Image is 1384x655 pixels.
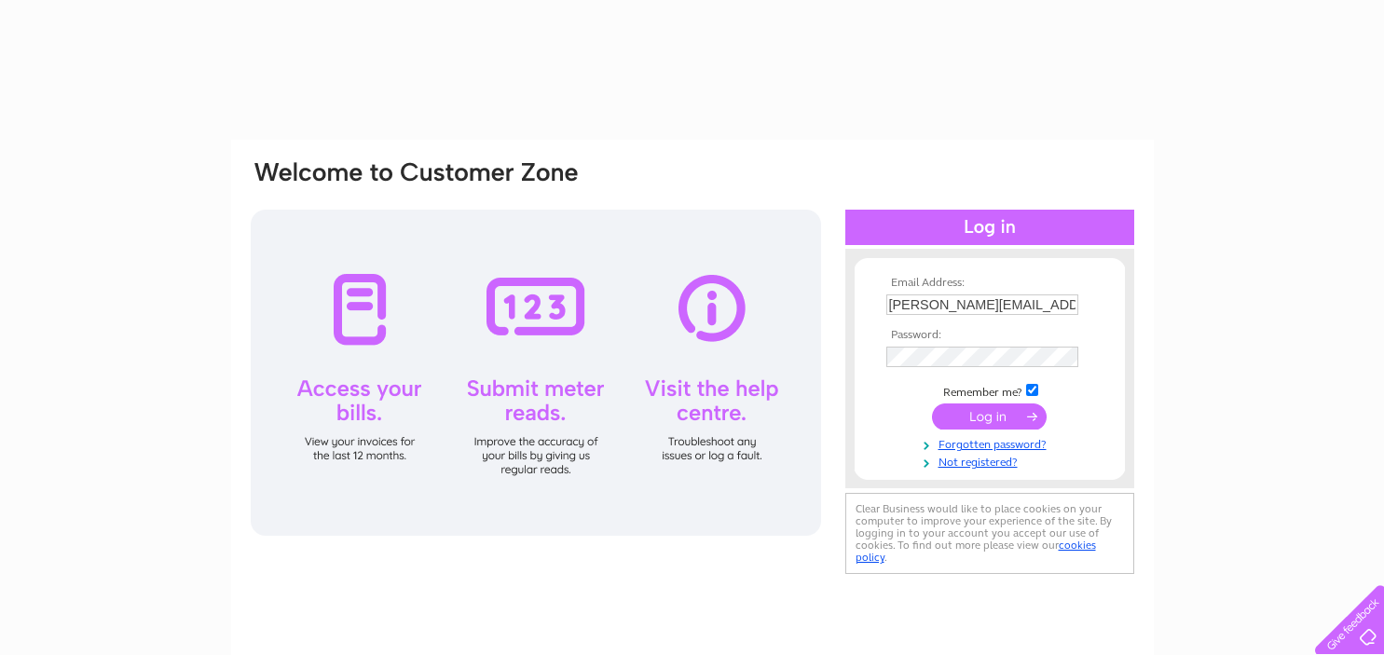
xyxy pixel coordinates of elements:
[882,277,1098,290] th: Email Address:
[882,329,1098,342] th: Password:
[886,452,1098,470] a: Not registered?
[856,539,1096,564] a: cookies policy
[845,493,1134,574] div: Clear Business would like to place cookies on your computer to improve your experience of the sit...
[882,381,1098,400] td: Remember me?
[932,403,1047,430] input: Submit
[886,434,1098,452] a: Forgotten password?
